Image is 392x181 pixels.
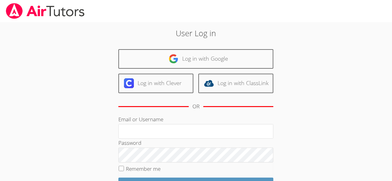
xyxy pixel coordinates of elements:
[198,74,273,93] a: Log in with ClassLink
[118,116,163,123] label: Email or Username
[204,78,214,88] img: classlink-logo-d6bb404cc1216ec64c9a2012d9dc4662098be43eaf13dc465df04b49fa7ab582.svg
[124,78,134,88] img: clever-logo-6eab21bc6e7a338710f1a6ff85c0baf02591cd810cc4098c63d3a4b26e2feb20.svg
[5,3,85,19] img: airtutors_banner-c4298cdbf04f3fff15de1276eac7730deb9818008684d7c2e4769d2f7ddbe033.png
[118,49,273,69] a: Log in with Google
[90,27,302,39] h2: User Log in
[192,102,200,111] div: OR
[169,54,178,64] img: google-logo-50288ca7cdecda66e5e0955fdab243c47b7ad437acaf1139b6f446037453330a.svg
[118,74,193,93] a: Log in with Clever
[118,139,141,146] label: Password
[126,165,161,172] label: Remember me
